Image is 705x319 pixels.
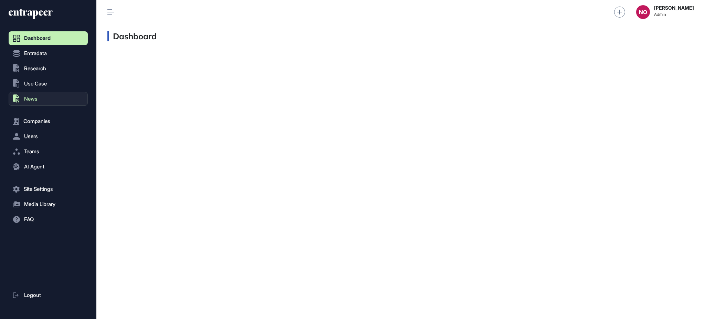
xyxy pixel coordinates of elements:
button: Users [9,130,88,143]
button: Entradata [9,47,88,60]
span: News [24,96,38,102]
span: Teams [24,149,39,154]
button: NO [636,5,650,19]
span: FAQ [24,217,34,222]
span: Users [24,134,38,139]
span: Use Case [24,81,47,86]
span: Companies [23,119,50,124]
span: AI Agent [24,164,44,169]
strong: [PERSON_NAME] [654,5,694,11]
span: Dashboard [24,35,51,41]
span: Entradata [24,51,47,56]
button: FAQ [9,213,88,226]
button: News [9,92,88,106]
button: Use Case [9,77,88,91]
span: Admin [654,12,694,17]
a: Dashboard [9,31,88,45]
span: Media Library [24,202,55,207]
button: Teams [9,145,88,158]
span: Logout [24,292,41,298]
h3: Dashboard [107,31,157,41]
button: AI Agent [9,160,88,174]
a: Logout [9,288,88,302]
button: Site Settings [9,182,88,196]
button: Media Library [9,197,88,211]
button: Companies [9,114,88,128]
span: Research [24,66,46,71]
span: Site Settings [24,186,53,192]
button: Research [9,62,88,75]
